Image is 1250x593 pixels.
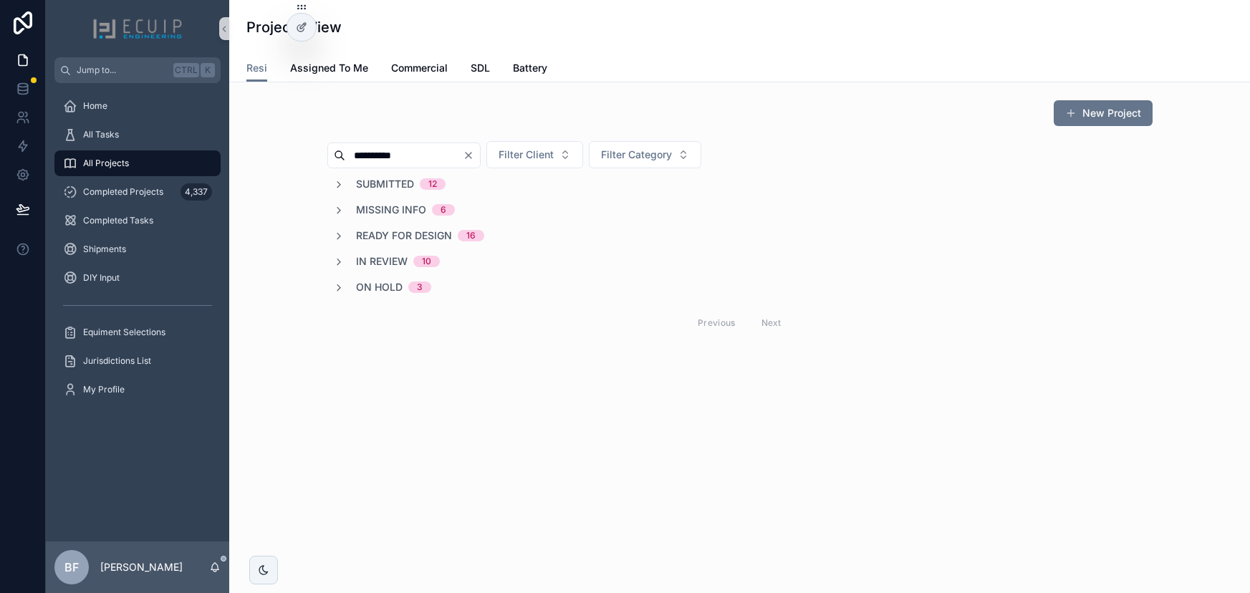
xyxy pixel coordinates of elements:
[246,17,342,37] h1: Projects View
[391,61,448,75] span: Commercial
[422,256,431,267] div: 10
[83,186,163,198] span: Completed Projects
[54,179,221,205] a: Completed Projects4,337
[428,178,437,190] div: 12
[83,384,125,395] span: My Profile
[54,93,221,119] a: Home
[463,150,480,161] button: Clear
[499,148,554,162] span: Filter Client
[54,265,221,291] a: DIY Input
[202,64,213,76] span: K
[356,177,414,191] span: Submitted
[486,141,583,168] button: Select Button
[54,348,221,374] a: Jurisdictions List
[1054,100,1153,126] button: New Project
[83,272,120,284] span: DIY Input
[356,254,408,269] span: In Review
[92,17,183,40] img: App logo
[83,129,119,140] span: All Tasks
[513,61,547,75] span: Battery
[46,83,229,421] div: scrollable content
[64,559,79,576] span: BF
[417,281,423,293] div: 3
[83,100,107,112] span: Home
[54,208,221,233] a: Completed Tasks
[471,55,490,84] a: SDL
[100,560,183,574] p: [PERSON_NAME]
[83,158,129,169] span: All Projects
[173,63,199,77] span: Ctrl
[54,236,221,262] a: Shipments
[466,230,476,241] div: 16
[471,61,490,75] span: SDL
[54,377,221,402] a: My Profile
[290,61,368,75] span: Assigned To Me
[83,327,165,338] span: Equiment Selections
[391,55,448,84] a: Commercial
[54,319,221,345] a: Equiment Selections
[83,215,153,226] span: Completed Tasks
[356,203,426,217] span: Missing Info
[54,57,221,83] button: Jump to...CtrlK
[54,122,221,148] a: All Tasks
[441,204,446,216] div: 6
[83,244,126,255] span: Shipments
[54,150,221,176] a: All Projects
[513,55,547,84] a: Battery
[356,280,403,294] span: On Hold
[589,141,701,168] button: Select Button
[356,228,452,243] span: Ready for Design
[246,61,267,75] span: Resi
[181,183,212,201] div: 4,337
[601,148,672,162] span: Filter Category
[246,55,267,82] a: Resi
[83,355,151,367] span: Jurisdictions List
[77,64,168,76] span: Jump to...
[290,55,368,84] a: Assigned To Me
